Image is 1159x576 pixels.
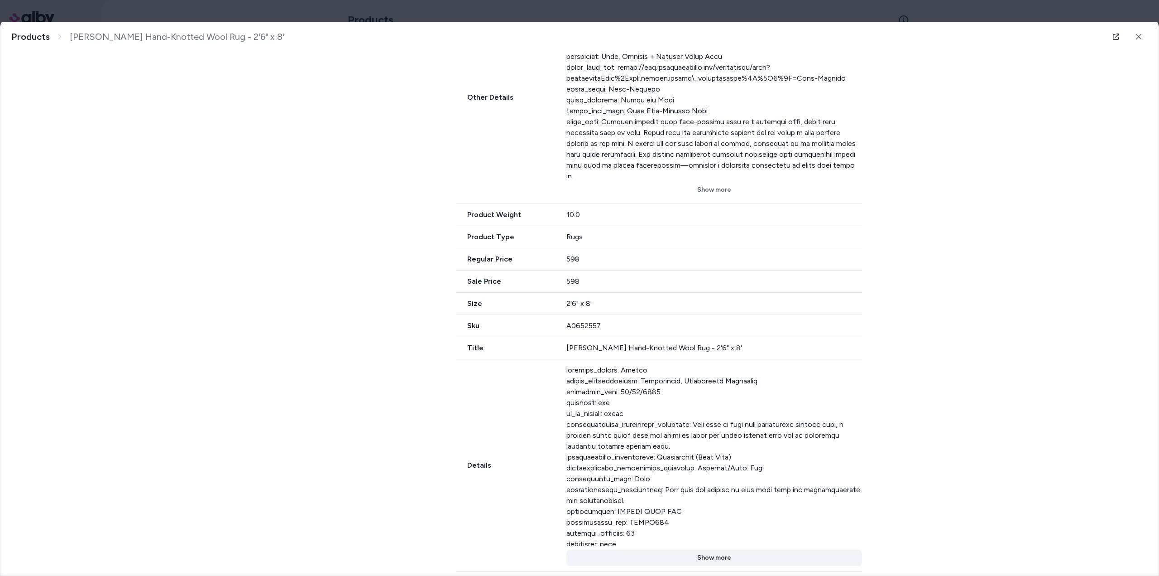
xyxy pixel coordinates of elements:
span: Title [456,343,556,353]
span: Sku [456,320,556,331]
div: 598 [566,276,862,287]
span: Details [456,460,556,471]
a: Products [11,31,50,43]
span: Size [456,298,556,309]
button: Show more [566,550,862,566]
span: Product Weight [456,209,556,220]
div: 10.0 [566,209,862,220]
nav: breadcrumb [11,31,284,43]
span: [PERSON_NAME] Hand-Knotted Wool Rug - 2'6" x 8' [70,31,284,43]
div: 2'6" x 8' [566,298,862,309]
div: A0652557 [566,320,862,331]
div: Rugs [566,232,862,242]
span: Other Details [456,92,556,103]
div: 598 [566,254,862,265]
button: Show more [566,182,862,198]
div: loremips_dolors: Ametco adipis_elitseddoeiusm: Temporincid, Utlaboreetd Magnaaliq enimadmin_veni:... [566,365,862,546]
span: Sale Price [456,276,556,287]
div: [PERSON_NAME] Hand-Knotted Wool Rug - 2'6" x 8' [566,343,862,353]
span: Regular Price [456,254,556,265]
span: Product Type [456,232,556,242]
